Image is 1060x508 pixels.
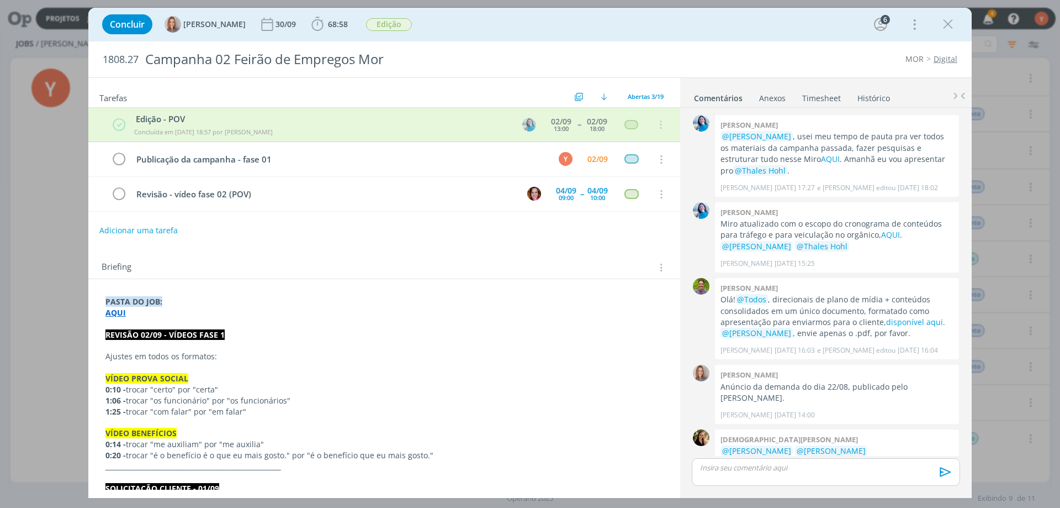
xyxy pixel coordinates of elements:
[720,259,772,269] p: [PERSON_NAME]
[720,294,953,339] p: Olá! , direcionais de plano de mídia + conteúdos consolidados em um único documento, formatado co...
[898,345,938,355] span: [DATE] 16:04
[905,54,924,64] a: MOR
[99,221,178,240] button: Adicionar uma tarefa
[365,18,412,32] button: Edição
[309,15,351,33] button: 68:58
[105,384,126,395] strong: 0:10 -
[775,183,815,193] span: [DATE] 17:27
[103,54,139,66] span: 1808.27
[720,120,778,130] b: [PERSON_NAME]
[183,20,246,28] span: [PERSON_NAME]
[802,88,841,104] a: Timesheet
[722,446,791,456] span: @[PERSON_NAME]
[817,345,895,355] span: e [PERSON_NAME] editou
[775,410,815,420] span: [DATE] 14:00
[105,395,663,406] p: trocar "os funcionário" por "os funcionários"
[559,195,574,201] div: 09:00
[328,19,348,29] span: 68:58
[720,283,778,293] b: [PERSON_NAME]
[131,153,548,166] div: Publicação da campanha - fase 01
[886,317,945,327] a: disponível aqui.
[587,187,608,195] div: 04/09
[720,381,953,404] p: Anúncio da demanda do dia 22/08, publicado pelo [PERSON_NAME].
[601,93,607,100] img: arrow-down.svg
[105,406,663,417] p: trocar "com falar" por "em falar"
[590,125,605,132] div: 18:00
[165,16,181,33] img: A
[720,410,772,420] p: [PERSON_NAME]
[797,241,847,252] span: @Thales Hohl
[590,195,605,201] div: 10:00
[693,278,709,295] img: T
[797,446,866,456] span: @[PERSON_NAME]
[165,16,246,33] button: A[PERSON_NAME]
[556,187,576,195] div: 04/09
[720,370,778,380] b: [PERSON_NAME]
[559,152,573,166] div: Y
[88,8,972,498] div: dialog
[105,307,126,318] a: AQUI
[105,373,188,384] strong: VÍDEO PROVA SOCIAL
[105,483,219,494] strong: SOLICITAÇÃO CLIENTE - 01/09
[366,18,412,31] span: Edição
[105,450,126,460] strong: 0:20 -
[105,461,281,472] strong: _____________________________________________________
[557,151,574,167] button: Y
[735,165,786,176] span: @Thales Hohl
[720,345,772,355] p: [PERSON_NAME]
[105,450,663,461] p: trocar "é o benefício é o que eu mais gosto." por "é o benefício que eu mais gosto."
[587,155,608,163] div: 02/09
[580,190,584,198] span: --
[737,294,766,305] span: @Todos
[720,131,953,176] p: , usei meu tempo de pauta pra ver todos os materiais da campanha passada, fazer pesquisas e estru...
[720,183,772,193] p: [PERSON_NAME]
[99,90,127,103] span: Tarefas
[898,183,938,193] span: [DATE] 18:02
[722,131,791,142] span: @[PERSON_NAME]
[857,88,891,104] a: Histórico
[587,118,607,125] div: 02/09
[102,260,131,275] span: Briefing
[881,229,900,240] a: AQUI
[720,218,953,241] p: Miro atualizado com o escopo do cronograma de conteúdos para tráfego e para veiculação no orgânic...
[105,296,162,307] strong: PASTA DO JOB:
[693,430,709,446] img: C
[110,20,145,29] span: Concluir
[759,93,786,104] div: Anexos
[105,384,663,395] p: trocar "certo" por "certa"
[881,15,890,24] div: 6
[102,14,152,34] button: Concluir
[722,241,791,252] span: @[PERSON_NAME]
[105,428,177,438] strong: VÍDEO BENEFÍCIOS
[817,183,895,193] span: e [PERSON_NAME] editou
[628,92,664,101] span: Abertas 3/19
[693,202,709,219] img: E
[722,328,791,338] span: @[PERSON_NAME]
[105,395,126,406] strong: 1:06 -
[934,54,957,64] a: Digital
[821,154,840,164] a: AQUI
[693,365,709,381] img: A
[577,121,581,128] span: --
[134,128,273,136] span: Concluída em [DATE] 18:57 por [PERSON_NAME]
[551,118,571,125] div: 02/09
[105,439,663,450] p: trocar "me auxiliam" por "me auxilia"
[105,406,126,417] strong: 1:25 -
[527,187,541,201] img: B
[872,15,889,33] button: 6
[131,187,517,201] div: Revisão - vídeo fase 02 (POV)
[132,113,512,125] div: Edição - POV
[105,351,663,362] p: Ajustes em todos os formatos:
[693,115,709,132] img: E
[141,46,597,73] div: Campanha 02 Feirão de Empregos Mor
[526,186,542,202] button: B
[693,88,743,104] a: Comentários
[275,20,298,28] div: 30/09
[775,345,815,355] span: [DATE] 16:03
[775,259,815,269] span: [DATE] 15:25
[105,439,126,449] strong: 0:14 -
[720,434,858,444] b: [DEMOGRAPHIC_DATA][PERSON_NAME]
[105,329,225,340] strong: REVISÃO 02/09 - VÍDEOS FASE 1
[720,207,778,217] b: [PERSON_NAME]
